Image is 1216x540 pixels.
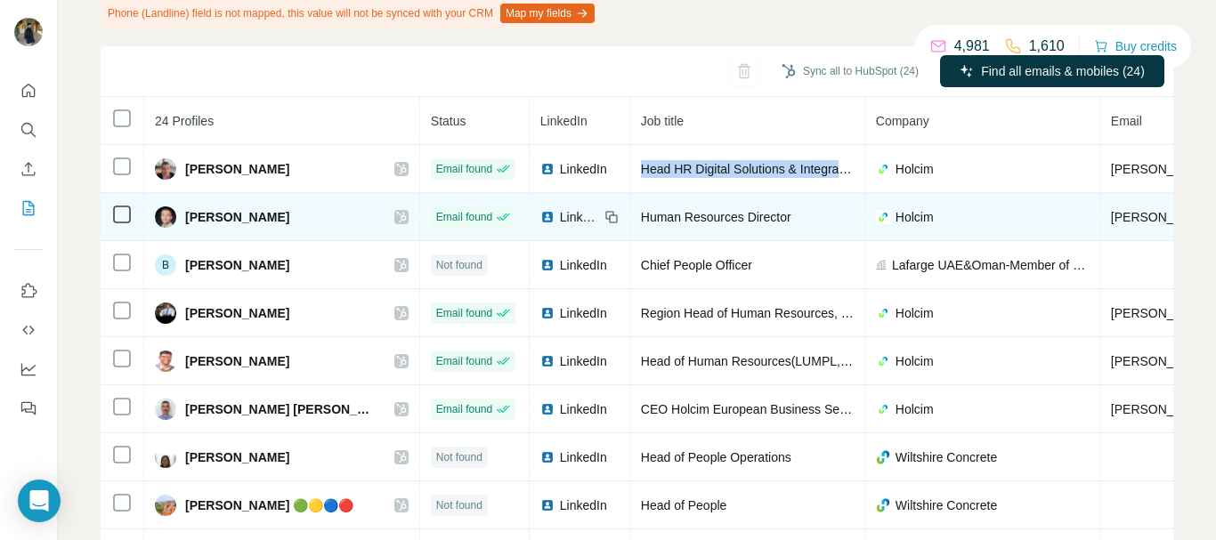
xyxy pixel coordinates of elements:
span: [PERSON_NAME] [PERSON_NAME] [185,400,377,418]
p: 1,610 [1029,36,1065,57]
img: Avatar [155,302,176,324]
span: LinkedIn [560,448,607,466]
img: Avatar [155,206,176,228]
img: LinkedIn logo [540,162,555,176]
span: LinkedIn [560,352,607,370]
span: Head of People Operations [641,450,791,464]
span: LinkedIn [560,496,607,514]
img: company-logo [876,498,890,512]
span: Human Resources Director [641,210,791,224]
img: Avatar [155,495,176,516]
span: Not found [436,449,482,465]
span: Lafarge UAE&Oman-Member of Holcim Group [892,256,1089,274]
span: [PERSON_NAME] [185,256,289,274]
img: LinkedIn logo [540,354,555,368]
img: Avatar [155,351,176,372]
span: LinkedIn [560,208,599,226]
span: Email found [436,305,492,321]
span: Chief People Officer [641,258,752,272]
button: Feedback [14,392,43,424]
button: Find all emails & mobiles (24) [940,55,1164,87]
span: CEO Holcim European Business Services [641,402,872,416]
button: Dashboard [14,353,43,385]
span: Holcim [896,160,934,178]
img: Avatar [155,399,176,420]
span: Company [876,114,929,128]
img: company-logo [876,450,890,464]
span: LinkedIn [560,304,607,322]
img: LinkedIn logo [540,450,555,464]
button: Sync all to HubSpot (24) [769,58,931,85]
span: Wiltshire Concrete [896,448,997,466]
img: company-logo [876,354,890,368]
span: Holcim [896,400,934,418]
span: Head of People [641,498,727,512]
img: LinkedIn logo [540,498,555,512]
span: [PERSON_NAME] [185,448,289,466]
button: Map my fields [500,4,595,23]
button: My lists [14,192,43,224]
span: Email found [436,161,492,177]
img: LinkedIn logo [540,258,555,272]
span: Not found [436,257,482,273]
span: Head HR Digital Solutions & Integration [641,162,859,176]
div: Open Intercom Messenger [18,480,61,522]
span: LinkedIn [560,400,607,418]
span: [PERSON_NAME] [185,304,289,322]
img: LinkedIn logo [540,402,555,416]
span: Email [1111,114,1142,128]
span: Holcim [896,208,934,226]
button: Use Surfe API [14,314,43,346]
span: Head of Human Resources(LUMPL, A Unit of Holcim Group) [641,354,974,368]
img: Avatar [14,18,43,46]
span: Region Head of Human Resources, [GEOGRAPHIC_DATA] & [GEOGRAPHIC_DATA] [641,306,1115,320]
img: company-logo [876,402,890,416]
button: Use Surfe on LinkedIn [14,275,43,307]
span: Email found [436,353,492,369]
span: Find all emails & mobiles (24) [981,62,1145,80]
img: Avatar [155,447,176,468]
button: Enrich CSV [14,153,43,185]
span: Email found [436,401,492,417]
span: LinkedIn [560,160,607,178]
button: Search [14,114,43,146]
div: B [155,254,176,276]
img: company-logo [876,306,890,320]
span: [PERSON_NAME] [185,160,289,178]
span: LinkedIn [560,256,607,274]
img: Avatar [155,158,176,180]
button: Buy credits [1094,34,1177,59]
span: [PERSON_NAME] 🟢🟡🔵🔴 [185,496,353,514]
span: Not found [436,497,482,513]
img: company-logo [876,162,890,176]
img: company-logo [876,210,890,224]
span: Holcim [896,352,934,370]
span: Holcim [896,304,934,322]
span: Wiltshire Concrete [896,496,997,514]
p: 4,981 [954,36,990,57]
span: Email found [436,209,492,225]
img: LinkedIn logo [540,306,555,320]
span: LinkedIn [540,114,588,128]
span: Status [431,114,466,128]
img: LinkedIn logo [540,210,555,224]
span: [PERSON_NAME] [185,208,289,226]
button: Quick start [14,75,43,107]
span: Job title [641,114,684,128]
span: 24 Profiles [155,114,214,128]
span: [PERSON_NAME] [185,352,289,370]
